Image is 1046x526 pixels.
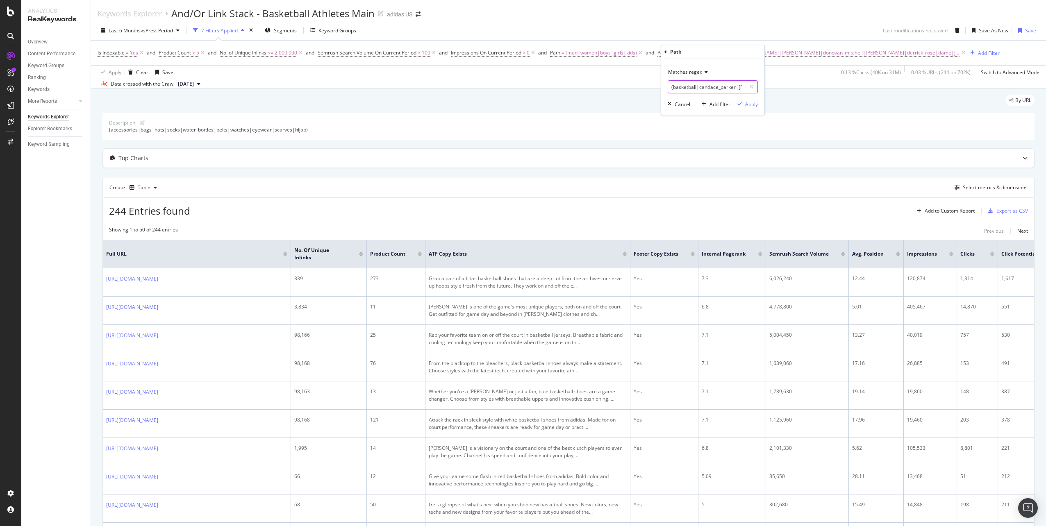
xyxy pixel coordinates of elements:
div: 26,885 [907,360,953,367]
a: Keywords [28,85,85,94]
a: [URL][DOMAIN_NAME] [106,303,158,311]
a: Content Performance [28,50,85,58]
button: Keyword Groups [307,24,359,37]
span: <= [268,49,273,56]
div: Ranking [28,73,46,82]
div: Explorer Bookmarks [28,125,72,133]
span: Matches regex [668,68,702,75]
span: Last 6 Months [109,27,141,34]
div: 0.13 % Clicks ( 40K on 31M ) [841,69,901,76]
div: More Reports [28,97,57,106]
div: 19.14 [852,388,900,395]
span: Yes [130,47,138,59]
div: 14 [370,444,422,452]
div: Get a glimpse of what's next when you shop new basketball shoes. New colors, new techs and new de... [429,501,627,516]
div: 1,639,060 [769,360,845,367]
div: 203 [960,416,994,424]
a: Keywords Explorer [98,9,162,18]
div: arrow-right-arrow-left [416,11,421,17]
button: Save [152,66,173,79]
div: From the blacktop to the bleachers, black basketball shoes always make a statement. Choose styles... [429,360,627,374]
span: 2025 Sep. 9th [178,80,194,88]
div: 40,019 [907,331,953,339]
a: [URL][DOMAIN_NAME] [106,473,158,481]
button: 7 Filters Applied [190,24,248,37]
div: 273 [370,275,422,282]
span: Path [657,49,668,56]
div: Create [109,181,160,194]
div: Last modifications not saved [883,27,948,34]
div: 7.1 [702,360,762,367]
span: Product Count [370,250,405,258]
span: 2,000,000 [275,47,297,59]
div: Add filter [709,101,730,108]
div: 7 Filters Applied [201,27,238,34]
span: 244 Entries found [109,204,190,218]
div: Yes [634,275,695,282]
div: 7.3 [702,275,762,282]
a: [URL][DOMAIN_NAME] [106,416,158,424]
div: 14,848 [907,501,953,508]
div: 85,650 [769,473,845,480]
div: Whether you're a [PERSON_NAME] or just a fan, blue basketball shoes are a game changer. Choose fr... [429,388,627,403]
div: 66 [294,473,363,480]
div: 25 [370,331,422,339]
span: Semrush Search Volume On Current Period [318,49,416,56]
div: Table [138,185,150,190]
button: Next [1017,226,1028,236]
span: Footer Copy Exists [634,250,678,258]
a: [URL][DOMAIN_NAME] [106,444,158,453]
a: [URL][DOMAIN_NAME] [106,331,158,340]
div: 5.09 [702,473,762,480]
button: Select metrics & dimensions [951,183,1028,193]
span: 5 [196,47,199,59]
span: Segments [274,27,297,34]
button: Previous [984,226,1004,236]
div: Analytics [28,7,84,15]
div: Yes [634,303,695,311]
div: and [439,49,448,56]
div: (accessories|bags|hats|socks|water_bottles|belts|watches|eyewear|scarves|hijab) [109,126,1028,133]
div: Keyword Sampling [28,140,70,149]
div: 7.1 [702,331,762,339]
div: Yes [634,360,695,367]
div: 98,166 [294,331,363,339]
div: legacy label [1006,95,1035,106]
button: Table [126,181,160,194]
div: Keyword Groups [318,27,356,34]
div: 121 [370,416,422,424]
div: 19,860 [907,388,953,395]
a: Ranking [28,73,85,82]
button: Segments [261,24,300,37]
span: By URL [1015,98,1031,103]
div: Open Intercom Messenger [1018,498,1038,518]
div: 405,467 [907,303,953,311]
div: Yes [634,331,695,339]
div: 6.8 [702,444,762,452]
a: [URL][DOMAIN_NAME] [106,360,158,368]
div: 17.96 [852,416,900,424]
span: Full URL [106,250,271,258]
div: 339 [294,275,363,282]
div: 6.8 [702,303,762,311]
div: 13 [370,388,422,395]
span: ATF Copy Exists [429,250,610,258]
div: Select metrics & dimensions [963,184,1028,191]
div: And/Or Link Stack - Basketball Athletes Main [171,7,375,20]
div: 0.03 % URLs ( 244 on 702K ) [911,69,971,76]
div: Grab a pair of adidas basketball shoes that are a deep cut from the archives or serve up hoops st... [429,275,627,290]
div: Overview [28,38,48,46]
div: Give your game some flash in red basketball shoes from adidas. Bold color and innovative performa... [429,473,627,487]
div: Save [162,69,173,76]
a: Keywords Explorer [28,113,85,121]
div: 12 [370,473,422,480]
div: Showing 1 to 50 of 244 entries [109,226,178,236]
div: 5.01 [852,303,900,311]
div: and [147,49,155,56]
div: 8,801 [960,444,994,452]
a: [URL][DOMAIN_NAME] [106,501,158,509]
button: Add Filter [967,48,1000,58]
div: 1,314 [960,275,994,282]
div: Add Filter [978,50,1000,57]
